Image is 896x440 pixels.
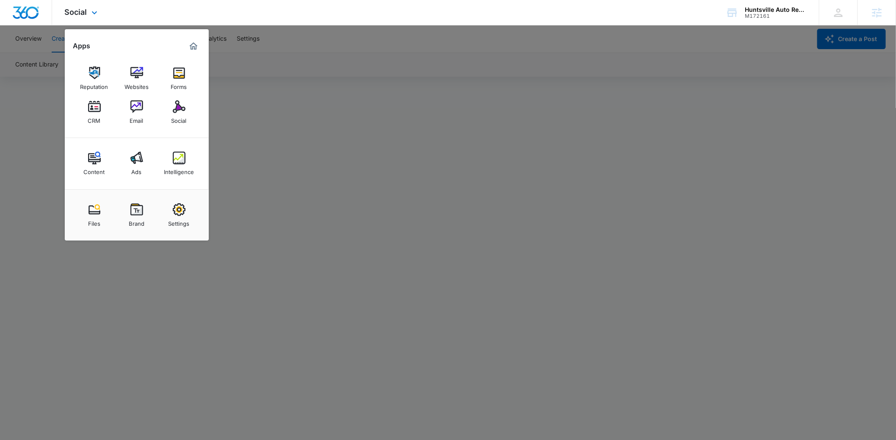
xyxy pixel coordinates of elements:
a: Email [121,96,153,128]
div: Email [130,113,144,124]
a: Brand [121,199,153,231]
div: Intelligence [164,164,194,175]
div: Settings [169,216,190,227]
div: Websites [124,79,149,90]
span: Social [65,8,87,17]
a: Marketing 360® Dashboard [187,39,200,53]
a: Settings [163,199,195,231]
a: Content [78,147,111,180]
a: Intelligence [163,147,195,180]
div: Social [171,113,187,124]
a: Websites [121,62,153,94]
a: CRM [78,96,111,128]
div: Brand [129,216,144,227]
a: Forms [163,62,195,94]
a: Ads [121,147,153,180]
div: CRM [88,113,101,124]
a: Files [78,199,111,231]
div: Forms [171,79,187,90]
h2: Apps [73,42,91,50]
div: Ads [132,164,142,175]
div: Reputation [80,79,108,90]
a: Social [163,96,195,128]
div: Files [88,216,100,227]
div: Content [84,164,105,175]
a: Reputation [78,62,111,94]
div: account id [745,13,807,19]
div: account name [745,6,807,13]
